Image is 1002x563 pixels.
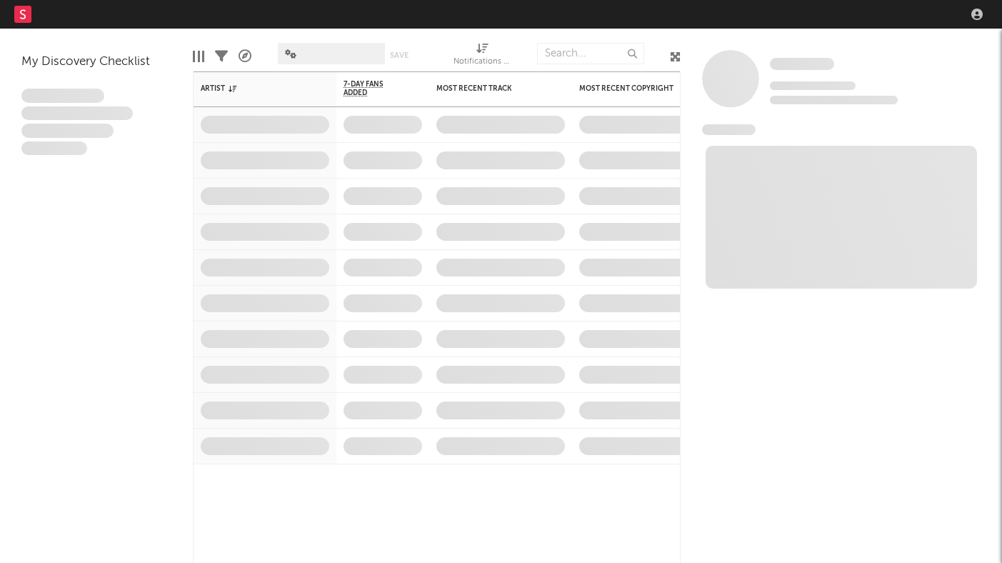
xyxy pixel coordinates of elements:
[21,124,114,138] span: Praesent ac interdum
[770,96,898,104] span: 0 fans last week
[344,80,401,97] span: 7-Day Fans Added
[21,89,104,103] span: Lorem ipsum dolor
[770,57,834,71] a: Some Artist
[21,141,87,156] span: Aliquam viverra
[239,36,251,77] div: A&R Pipeline
[537,43,644,64] input: Search...
[390,51,409,59] button: Save
[702,124,756,135] span: News Feed
[454,54,511,71] div: Notifications (Artist)
[770,58,834,70] span: Some Artist
[21,54,171,71] div: My Discovery Checklist
[215,36,228,77] div: Filters
[436,84,543,93] div: Most Recent Track
[201,84,308,93] div: Artist
[770,81,856,90] span: Tracking Since: [DATE]
[579,84,686,93] div: Most Recent Copyright
[21,106,133,121] span: Integer aliquet in purus et
[193,36,204,77] div: Edit Columns
[454,36,511,77] div: Notifications (Artist)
